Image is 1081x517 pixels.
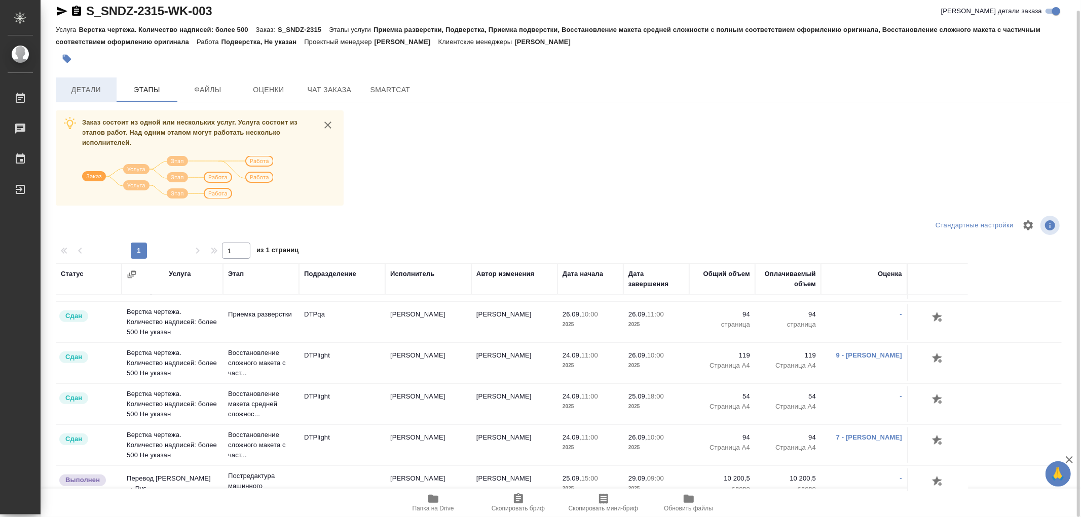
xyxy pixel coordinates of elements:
p: 2025 [563,484,618,494]
p: 2025 [628,484,684,494]
div: Статус [61,269,84,279]
p: Сдан [65,434,82,444]
p: 2025 [563,361,618,371]
span: 🙏 [1050,463,1067,485]
p: 2025 [563,443,618,453]
td: [PERSON_NAME] [471,304,557,340]
span: Файлы [183,84,232,96]
div: Этап [228,269,244,279]
button: close [320,117,336,133]
td: DTPlight [299,386,385,422]
td: DTPlight [299,427,385,463]
div: Общий объем [703,269,750,279]
p: 11:00 [581,351,598,359]
p: Подверстка, Не указан [221,38,305,46]
td: DTPqa [299,304,385,340]
div: split button [933,218,1016,233]
p: Страница А4 [760,402,816,412]
p: Восстановление макета средней сложнос... [228,389,294,419]
p: Этапы услуги [329,26,374,33]
a: - [900,392,902,400]
button: Обновить файлы [646,489,731,517]
p: страница [694,320,750,330]
button: Добавить оценку [929,309,947,327]
p: 119 [694,350,750,361]
p: 25.09, [563,474,581,482]
td: Верстка чертежа. Количество надписей: более 500 Не указан [122,343,223,383]
p: 2025 [628,402,684,412]
p: 10:00 [647,433,664,441]
button: Скопировать бриф [476,489,561,517]
p: 54 [694,391,750,402]
div: Оценка [878,269,902,279]
p: 2025 [628,320,684,330]
p: 11:00 [581,433,598,441]
td: [PERSON_NAME] [471,427,557,463]
span: Этапы [123,84,171,96]
span: Скопировать мини-бриф [569,505,638,512]
p: Работа [197,38,221,46]
button: Добавить оценку [929,473,947,491]
p: Верстка чертежа. Количество надписей: более 500 [79,26,255,33]
p: Сдан [65,352,82,362]
p: 11:00 [581,392,598,400]
td: DTPlight [299,345,385,381]
p: Приемка разверстки, Подверстка, Приемка подверстки, Восстановление макета средней сложности с пол... [56,26,1040,46]
a: - [900,310,902,318]
p: Проектный менеджер [304,38,374,46]
p: 54 [760,391,816,402]
p: 24.09, [563,433,581,441]
button: Сгруппировать [127,269,137,280]
a: 7 - [PERSON_NAME] [836,433,902,441]
button: Добавить оценку [929,391,947,409]
p: 15:00 [581,474,598,482]
td: [PERSON_NAME] [385,304,471,340]
td: [PERSON_NAME] [471,345,557,381]
button: Скопировать ссылку для ЯМессенджера [56,5,68,17]
p: Страница А4 [694,402,750,412]
span: Скопировать бриф [492,505,545,512]
td: [PERSON_NAME] [385,427,471,463]
p: Страница А4 [760,443,816,453]
button: Добавить тэг [56,48,78,70]
span: SmartCat [366,84,415,96]
button: Скопировать мини-бриф [561,489,646,517]
p: слово [694,484,750,494]
p: Приемка разверстки [228,309,294,320]
span: Настроить таблицу [1016,213,1040,237]
p: 94 [694,432,750,443]
td: Верстка чертежа. Количество надписей: более 500 Не указан [122,425,223,465]
p: S_SNDZ-2315 [278,26,329,33]
div: Исполнитель [390,269,435,279]
td: Перевод [PERSON_NAME] → Рус [122,468,223,504]
p: Постредактура машинного перевода [228,471,294,501]
p: Страница А4 [694,443,750,453]
div: Дата начала [563,269,603,279]
p: 94 [760,432,816,443]
td: Верстка чертежа. Количество надписей: более 500 Не указан [122,384,223,424]
td: [PERSON_NAME] [385,386,471,422]
div: Подразделение [304,269,356,279]
div: Автор изменения [476,269,534,279]
p: Сдан [65,311,82,321]
p: Сдан [65,393,82,403]
p: страница [760,320,816,330]
p: [PERSON_NAME] [514,38,578,46]
td: [PERSON_NAME] [385,468,471,504]
button: Добавить оценку [929,350,947,368]
p: Услуга [56,26,79,33]
p: 10:00 [647,351,664,359]
p: 2025 [563,402,618,412]
p: 10 200,5 [694,473,750,484]
button: Папка на Drive [391,489,476,517]
span: Оценки [244,84,293,96]
a: 9 - [PERSON_NAME] [836,351,902,359]
p: Страница А4 [694,361,750,371]
p: 2025 [563,320,618,330]
a: - [900,474,902,482]
p: 119 [760,350,816,361]
p: 24.09, [563,351,581,359]
span: Папка на Drive [413,505,454,512]
p: Восстановление сложного макета с част... [228,430,294,460]
td: Верстка чертежа. Количество надписей: более 500 Не указан [122,302,223,342]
